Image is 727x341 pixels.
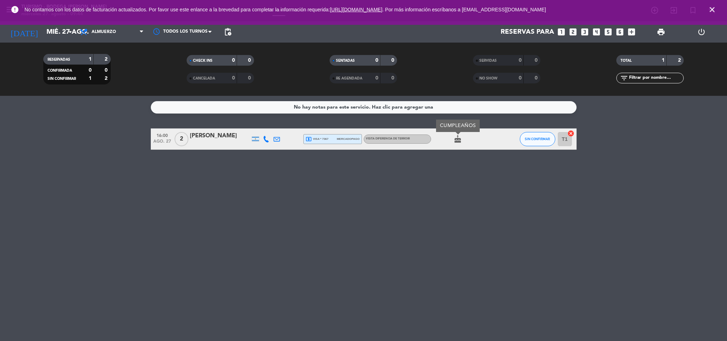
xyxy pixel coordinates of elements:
[621,59,632,62] span: TOTAL
[375,76,378,81] strong: 0
[391,58,396,63] strong: 0
[224,28,232,36] span: pending_actions
[567,130,574,137] i: cancel
[708,5,716,14] i: close
[479,59,497,62] span: SERVIDAS
[294,103,433,111] div: No hay notas para este servicio. Haz clic para agregar una
[620,74,628,82] i: filter_list
[193,77,215,80] span: CANCELADA
[336,77,362,80] span: RE AGENDADA
[436,120,480,132] div: CUMPLEAÑOS
[628,74,683,82] input: Filtrar por nombre...
[5,24,43,40] i: [DATE]
[366,137,410,140] span: VISITA DIFERENCIA DE TERROIR
[336,59,355,62] span: SENTADAS
[153,131,171,139] span: 16:00
[453,135,462,143] i: cake
[479,77,497,80] span: NO SHOW
[615,27,624,37] i: looks_6
[305,136,312,142] i: local_atm
[697,28,706,36] i: power_settings_new
[48,69,72,72] span: CONFIRMADA
[305,136,329,142] span: visa * 7367
[520,132,555,146] button: SIN CONFIRMAR
[11,5,19,14] i: error
[580,27,589,37] i: looks_3
[105,68,109,73] strong: 0
[382,7,546,12] a: . Por más información escríbanos a [EMAIL_ADDRESS][DOMAIN_NAME]
[375,58,378,63] strong: 0
[248,58,252,63] strong: 0
[519,58,522,63] strong: 0
[662,58,665,63] strong: 1
[535,58,539,63] strong: 0
[604,27,613,37] i: looks_5
[48,77,76,81] span: SIN CONFIRMAR
[568,27,578,37] i: looks_two
[89,76,92,81] strong: 1
[681,21,722,43] div: LOG OUT
[89,68,92,73] strong: 0
[66,28,75,36] i: arrow_drop_down
[330,7,382,12] a: [URL][DOMAIN_NAME]
[232,76,235,81] strong: 0
[153,139,171,147] span: ago. 27
[391,76,396,81] strong: 0
[337,137,359,141] span: mercadopago
[175,132,188,146] span: 2
[92,29,116,34] span: Almuerzo
[525,137,550,141] span: SIN CONFIRMAR
[678,58,682,63] strong: 2
[193,59,213,62] span: CHECK INS
[592,27,601,37] i: looks_4
[105,76,109,81] strong: 2
[627,27,636,37] i: add_box
[248,76,252,81] strong: 0
[105,57,109,62] strong: 2
[557,27,566,37] i: looks_one
[89,57,92,62] strong: 1
[657,28,665,36] span: print
[24,7,546,12] span: No contamos con los datos de facturación actualizados. Por favor use este enlance a la brevedad p...
[519,76,522,81] strong: 0
[535,76,539,81] strong: 0
[190,131,250,141] div: [PERSON_NAME]
[48,58,70,61] span: RESERVADAS
[501,28,554,36] span: Reservas para
[232,58,235,63] strong: 0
